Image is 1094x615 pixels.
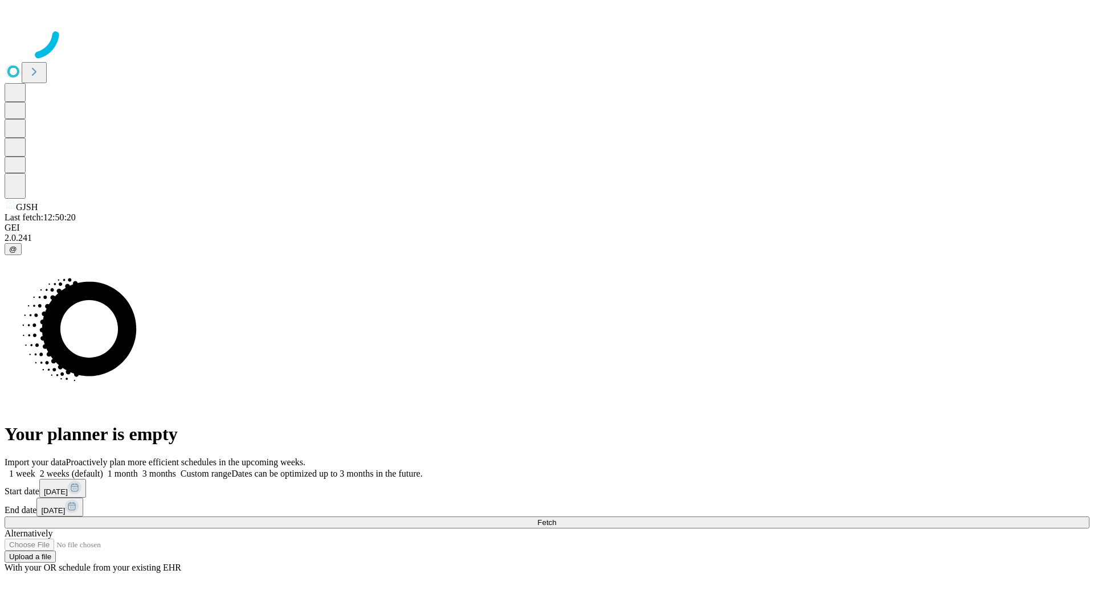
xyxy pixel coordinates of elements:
[231,469,422,478] span: Dates can be optimized up to 3 months in the future.
[5,233,1089,243] div: 2.0.241
[5,457,66,467] span: Import your data
[108,469,138,478] span: 1 month
[5,212,76,222] span: Last fetch: 12:50:20
[66,457,305,467] span: Proactively plan more efficient schedules in the upcoming weeks.
[142,469,176,478] span: 3 months
[537,518,556,527] span: Fetch
[5,528,52,538] span: Alternatively
[5,563,181,572] span: With your OR schedule from your existing EHR
[41,506,65,515] span: [DATE]
[5,479,1089,498] div: Start date
[40,469,103,478] span: 2 weeks (default)
[39,479,86,498] button: [DATE]
[181,469,231,478] span: Custom range
[5,516,1089,528] button: Fetch
[5,223,1089,233] div: GEI
[5,498,1089,516] div: End date
[5,551,56,563] button: Upload a file
[9,469,35,478] span: 1 week
[44,487,68,496] span: [DATE]
[9,245,17,253] span: @
[16,202,38,212] span: GJSH
[5,243,22,255] button: @
[5,424,1089,445] h1: Your planner is empty
[36,498,83,516] button: [DATE]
